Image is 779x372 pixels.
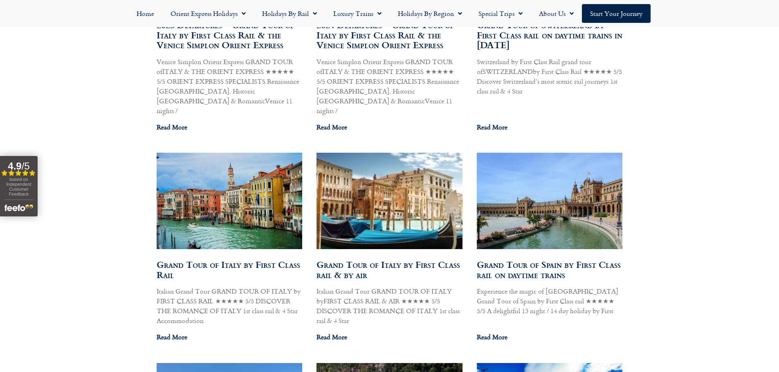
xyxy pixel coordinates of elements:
[157,122,187,132] a: Read more about 2025 Departures – Grand Tour of Italy by First Class Rail & the Venice Simplon Or...
[477,18,622,52] a: Grand Tour of Switzerland by First Class rail on daytime trains in [DATE]
[470,4,531,23] a: Special Trips
[317,332,347,342] a: Read more about Grand Tour of Italy by First Class rail & by air
[390,4,470,23] a: Holidays by Region
[157,18,294,52] a: 2025 Departures – Grand Tour of Italy by First Class Rail & the Venice Simplon Orient Express
[477,122,507,132] a: Read more about Grand Tour of Switzerland by First Class rail on daytime trains in 2024
[157,57,303,116] p: Venice Simplon Orient Express GRAND TOUR ofITALY & THE ORIENT EXPRESS ★★★★★ 5/5 ORIENT EXPRESS SP...
[162,4,254,23] a: Orient Express Holidays
[157,332,187,342] a: Read more about Grand Tour of Italy by First Class Rail
[531,4,582,23] a: About Us
[582,4,651,23] a: Start your Journey
[254,4,325,23] a: Holidays by Rail
[325,4,390,23] a: Luxury Trains
[4,4,775,23] nav: Menu
[477,332,507,342] a: Read more about Grand Tour of Spain by First Class rail on daytime trains
[157,258,300,281] a: Grand Tour of Italy by First Class Rail
[317,153,462,249] a: Thinking of a rail holiday to Venice
[317,57,462,116] p: Venice Simplon Orient Express GRAND TOUR ofITALY & THE ORIENT EXPRESS ★★★★★ 5/5 ORIENT EXPRESS SP...
[252,152,525,249] img: Thinking of a rail holiday to Venice
[317,258,460,281] a: Grand Tour of Italy by First Class rail & by air
[317,18,454,52] a: 2024 Departures – Grand Tour of Italy by First Class Rail & the Venice Simplon Orient Express
[128,4,162,23] a: Home
[477,286,623,316] p: Experience the magic of [GEOGRAPHIC_DATA] Grand Tour of Spain by First Class rail ★★★★★ 5/5 A del...
[317,122,347,132] a: Read more about 2024 Departures – Grand Tour of Italy by First Class Rail & the Venice Simplon Or...
[477,258,621,281] a: Grand Tour of Spain by First Class rail on daytime trains
[157,286,303,325] p: Italian Grand Tour GRAND TOUR OF ITALY by FIRST CLASS RAIL ★★★★★ 5/5 DISCOVER THE ROMANCE OF ITAL...
[477,57,623,96] p: Switzerland by First Class Rail grand tour ofSWITZERLANDby First Class Rail ★★★★★ 5/5 Discover Sw...
[317,286,462,325] p: Italian Grand Tour GRAND TOUR OF ITALY byFIRST CLASS RAIL & AIR ★★★★★ 5/5 DISCOVER THE ROMANCE OF...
